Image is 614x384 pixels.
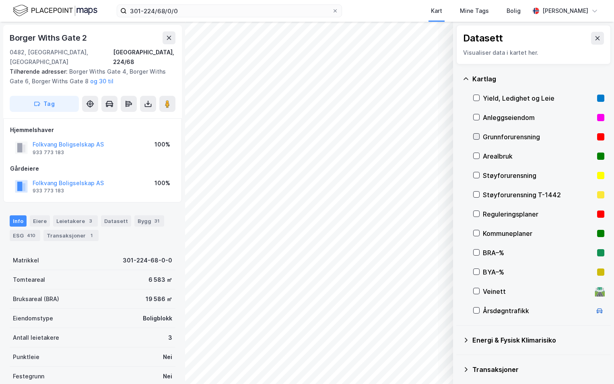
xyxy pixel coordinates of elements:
[134,215,164,227] div: Bygg
[460,6,489,16] div: Mine Tags
[483,151,594,161] div: Arealbruk
[483,229,594,238] div: Kommuneplaner
[87,231,95,239] div: 1
[542,6,588,16] div: [PERSON_NAME]
[113,47,175,67] div: [GEOGRAPHIC_DATA], 224/68
[163,372,172,381] div: Nei
[574,345,614,384] iframe: Chat Widget
[30,215,50,227] div: Eiere
[10,230,40,241] div: ESG
[148,275,172,285] div: 6 583 ㎡
[143,314,172,323] div: Boligblokk
[155,140,170,149] div: 100%
[13,4,97,18] img: logo.f888ab2527a4732fd821a326f86c7f29.svg
[163,352,172,362] div: Nei
[483,190,594,200] div: Støyforurensning T-1442
[10,68,69,75] span: Tilhørende adresser:
[13,275,45,285] div: Tomteareal
[10,47,113,67] div: 0482, [GEOGRAPHIC_DATA], [GEOGRAPHIC_DATA]
[87,217,95,225] div: 3
[101,215,131,227] div: Datasett
[10,96,79,112] button: Tag
[13,294,59,304] div: Bruksareal (BRA)
[431,6,442,16] div: Kart
[483,267,594,277] div: BYA–%
[483,209,594,219] div: Reguleringsplaner
[10,31,89,44] div: Borger Withs Gate 2
[53,215,98,227] div: Leietakere
[483,132,594,142] div: Grunnforurensning
[463,32,503,45] div: Datasett
[146,294,172,304] div: 19 586 ㎡
[13,333,59,343] div: Antall leietakere
[483,171,594,180] div: Støyforurensning
[507,6,521,16] div: Bolig
[155,178,170,188] div: 100%
[13,256,39,265] div: Matrikkel
[33,149,64,156] div: 933 773 183
[168,333,172,343] div: 3
[13,372,44,381] div: Festegrunn
[123,256,172,265] div: 301-224-68-0-0
[25,231,37,239] div: 410
[33,188,64,194] div: 933 773 183
[153,217,161,225] div: 31
[10,67,169,86] div: Borger Withs Gate 4, Borger Withs Gate 6, Borger Withs Gate 8
[472,74,604,84] div: Kartlag
[472,335,604,345] div: Energi & Fysisk Klimarisiko
[127,5,332,17] input: Søk på adresse, matrikkel, gårdeiere, leietakere eller personer
[594,286,605,297] div: 🛣️
[43,230,99,241] div: Transaksjoner
[483,287,591,296] div: Veinett
[483,113,594,122] div: Anleggseiendom
[483,248,594,258] div: BRA–%
[13,314,53,323] div: Eiendomstype
[483,306,591,316] div: Årsdøgntrafikk
[10,164,175,173] div: Gårdeiere
[483,93,594,103] div: Yield, Ledighet og Leie
[10,215,27,227] div: Info
[10,125,175,135] div: Hjemmelshaver
[13,352,39,362] div: Punktleie
[472,365,604,374] div: Transaksjoner
[463,48,604,58] div: Visualiser data i kartet her.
